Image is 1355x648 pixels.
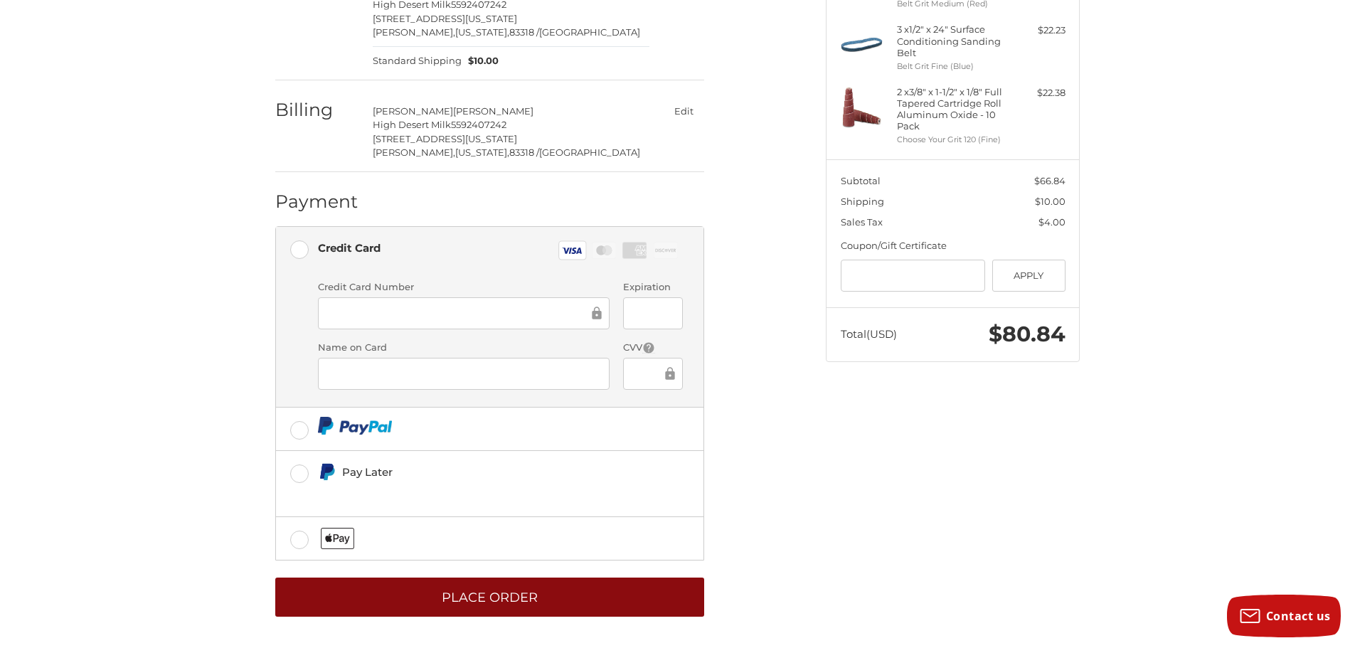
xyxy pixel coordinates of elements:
[1009,23,1066,38] div: $22.23
[373,119,451,130] span: High Desert Milk
[1034,175,1066,186] span: $66.84
[841,196,884,207] span: Shipping
[373,105,453,117] span: [PERSON_NAME]
[509,147,539,158] span: 83318 /
[318,280,610,294] label: Credit Card Number
[275,99,358,121] h2: Billing
[841,216,883,228] span: Sales Tax
[897,86,1006,132] h4: 2 x 3/8" x 1-1/2" x 1/8" Full Tapered Cartridge Roll Aluminum Oxide - 10 Pack
[539,147,640,158] span: [GEOGRAPHIC_DATA]
[462,54,499,68] span: $10.00
[1266,608,1331,624] span: Contact us
[328,366,600,382] iframe: Secure Credit Card Frame - Cardholder Name
[992,260,1066,292] button: Apply
[623,341,682,355] label: CVV
[451,119,506,130] span: 5592407242
[453,105,533,117] span: [PERSON_NAME]
[1038,216,1066,228] span: $4.00
[1227,595,1341,637] button: Contact us
[342,460,606,484] div: Pay Later
[989,321,1066,347] span: $80.84
[663,101,704,122] button: Edit
[897,23,1006,58] h4: 3 x 1/2" x 24" Surface Conditioning Sanding Belt
[318,487,607,499] iframe: PayPal Message 1
[318,417,393,435] img: PayPal icon
[841,327,897,341] span: Total (USD)
[1035,196,1066,207] span: $10.00
[841,175,881,186] span: Subtotal
[509,26,539,38] span: 83318 /
[318,341,610,355] label: Name on Card
[633,305,672,322] iframe: Secure Credit Card Frame - Expiration Date
[623,280,682,294] label: Expiration
[455,26,509,38] span: [US_STATE],
[373,26,455,38] span: [PERSON_NAME],
[318,236,381,260] div: Credit Card
[321,528,354,549] img: Applepay icon
[318,463,336,481] img: Pay Later icon
[841,260,986,292] input: Gift Certificate or Coupon Code
[373,13,517,24] span: [STREET_ADDRESS][US_STATE]
[373,133,517,144] span: [STREET_ADDRESS][US_STATE]
[275,191,358,213] h2: Payment
[897,134,1006,146] li: Choose Your Grit 120 (Fine)
[373,147,455,158] span: [PERSON_NAME],
[539,26,640,38] span: [GEOGRAPHIC_DATA]
[328,305,589,322] iframe: Secure Credit Card Frame - Credit Card Number
[633,366,661,382] iframe: Secure Credit Card Frame - CVV
[1009,86,1066,100] div: $22.38
[897,60,1006,73] li: Belt Grit Fine (Blue)
[275,578,704,617] button: Place Order
[455,147,509,158] span: [US_STATE],
[373,54,462,68] span: Standard Shipping
[841,239,1066,253] div: Coupon/Gift Certificate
